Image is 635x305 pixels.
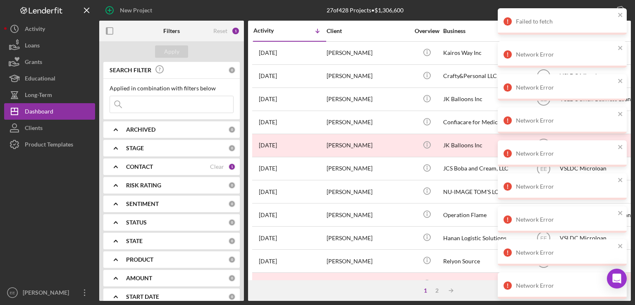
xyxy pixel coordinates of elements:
button: close [618,111,623,118]
div: NU-IMAGE TOM'S LOCS LLC [443,181,526,203]
time: 2025-08-20 22:21 [259,73,277,79]
button: Export [584,2,631,19]
button: Activity [4,21,95,37]
div: 0 [228,144,236,152]
b: SEARCH FILTER [110,67,151,73]
b: STAGE [126,145,144,151]
button: close [618,210,623,218]
div: Educational [25,70,55,89]
div: Long-Term [25,87,52,105]
div: Clients [25,120,43,138]
time: 2025-07-30 17:06 [259,165,277,172]
div: Crafty&Personal LLC [443,65,526,87]
div: [PERSON_NAME] [21,284,74,303]
button: Product Templates [4,136,95,153]
div: 0 [228,293,236,300]
div: 2 [431,287,443,294]
time: 2025-07-28 02:24 [259,189,277,195]
div: 27 of 428 Projects • $1,306,600 [327,7,403,14]
button: close [618,243,623,251]
time: 2025-08-18 16:17 [259,96,277,102]
div: 1 [232,27,240,35]
div: Overview [411,28,442,34]
button: close [618,45,623,52]
div: Export [592,2,610,19]
b: AMOUNT [126,275,152,281]
div: [PERSON_NAME] Naturals [443,273,526,295]
div: Hanan Logistic Solutions [443,227,526,249]
div: Applied in combination with filters below [110,85,234,92]
div: 0 [228,182,236,189]
button: Dashboard [4,103,95,120]
div: Business [443,28,526,34]
div: Network Error [516,282,615,289]
div: [PERSON_NAME] [327,42,409,64]
div: JK Balloons Inc [443,88,526,110]
button: close [618,12,623,19]
div: Network Error [516,249,615,256]
div: [PERSON_NAME] [327,135,409,156]
div: Network Error [516,183,615,190]
button: Long-Term [4,87,95,103]
div: Network Error [516,84,615,91]
div: Operation Flame [443,204,526,226]
div: Network Error [516,117,615,124]
div: Apply [164,45,179,58]
div: 0 [228,219,236,226]
b: CONTACT [126,163,153,170]
div: Kairos Way Inc [443,42,526,64]
b: PRODUCT [126,256,153,263]
div: 0 [228,256,236,263]
div: 0 [228,66,236,74]
div: Client [327,28,409,34]
div: Confiacare for Medicare [443,111,526,133]
div: [PERSON_NAME] [327,65,409,87]
button: Clients [4,120,95,136]
div: [PERSON_NAME] [327,88,409,110]
time: 2025-08-21 16:58 [259,50,277,56]
time: 2025-08-12 00:29 [259,119,277,125]
div: Activity [253,27,290,34]
div: Activity [25,21,45,39]
div: Clear [210,163,224,170]
button: Grants [4,54,95,70]
div: Loans [25,37,40,56]
div: Relyon Source [443,250,526,272]
b: ARCHIVED [126,126,155,133]
button: New Project [99,2,160,19]
div: Dashboard [25,103,53,122]
div: [PERSON_NAME] [327,250,409,272]
div: New Project [120,2,152,19]
div: 0 [228,126,236,133]
div: Product Templates [25,136,73,155]
div: [PERSON_NAME] [327,181,409,203]
time: 2025-07-07 20:31 [259,258,277,265]
b: STATUS [126,219,147,226]
div: Failed to fetch [516,18,615,25]
button: Loans [4,37,95,54]
button: close [618,78,623,85]
div: 0 [228,237,236,245]
div: 1 [228,163,236,170]
b: STATE [126,238,143,244]
b: SENTIMENT [126,201,159,207]
button: close [618,177,623,184]
time: 2025-07-15 18:37 [259,235,277,241]
div: [PERSON_NAME] [327,111,409,133]
button: Educational [4,70,95,87]
button: EE[PERSON_NAME] [4,284,95,301]
button: close [618,144,623,151]
div: Grants [25,54,42,72]
b: Filters [163,28,180,34]
div: [PERSON_NAME] [327,158,409,180]
div: Open Intercom Messenger [607,269,627,288]
button: Apply [155,45,188,58]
